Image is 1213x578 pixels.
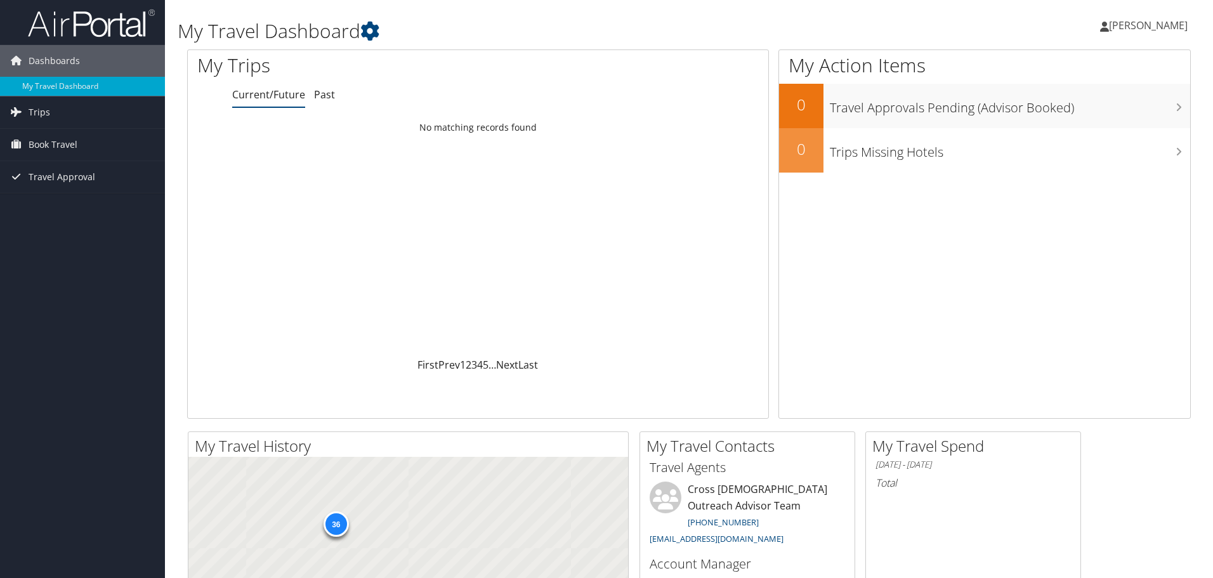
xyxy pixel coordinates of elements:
[875,459,1071,471] h6: [DATE] - [DATE]
[488,358,496,372] span: …
[875,476,1071,490] h6: Total
[779,138,823,160] h2: 0
[1109,18,1188,32] span: [PERSON_NAME]
[195,435,628,457] h2: My Travel History
[830,93,1190,117] h3: Travel Approvals Pending (Advisor Booked)
[28,8,155,38] img: airportal-logo.png
[779,84,1190,128] a: 0Travel Approvals Pending (Advisor Booked)
[29,96,50,128] span: Trips
[483,358,488,372] a: 5
[779,128,1190,173] a: 0Trips Missing Hotels
[460,358,466,372] a: 1
[232,88,305,102] a: Current/Future
[188,116,768,139] td: No matching records found
[477,358,483,372] a: 4
[872,435,1080,457] h2: My Travel Spend
[650,459,845,476] h3: Travel Agents
[496,358,518,372] a: Next
[29,129,77,161] span: Book Travel
[466,358,471,372] a: 2
[688,516,759,528] a: [PHONE_NUMBER]
[314,88,335,102] a: Past
[438,358,460,372] a: Prev
[650,555,845,573] h3: Account Manager
[197,52,517,79] h1: My Trips
[178,18,860,44] h1: My Travel Dashboard
[1100,6,1200,44] a: [PERSON_NAME]
[29,45,80,77] span: Dashboards
[779,94,823,115] h2: 0
[29,161,95,193] span: Travel Approval
[779,52,1190,79] h1: My Action Items
[646,435,855,457] h2: My Travel Contacts
[518,358,538,372] a: Last
[830,137,1190,161] h3: Trips Missing Hotels
[643,482,851,549] li: Cross [DEMOGRAPHIC_DATA] Outreach Advisor Team
[323,511,348,537] div: 36
[417,358,438,372] a: First
[471,358,477,372] a: 3
[650,533,784,544] a: [EMAIL_ADDRESS][DOMAIN_NAME]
